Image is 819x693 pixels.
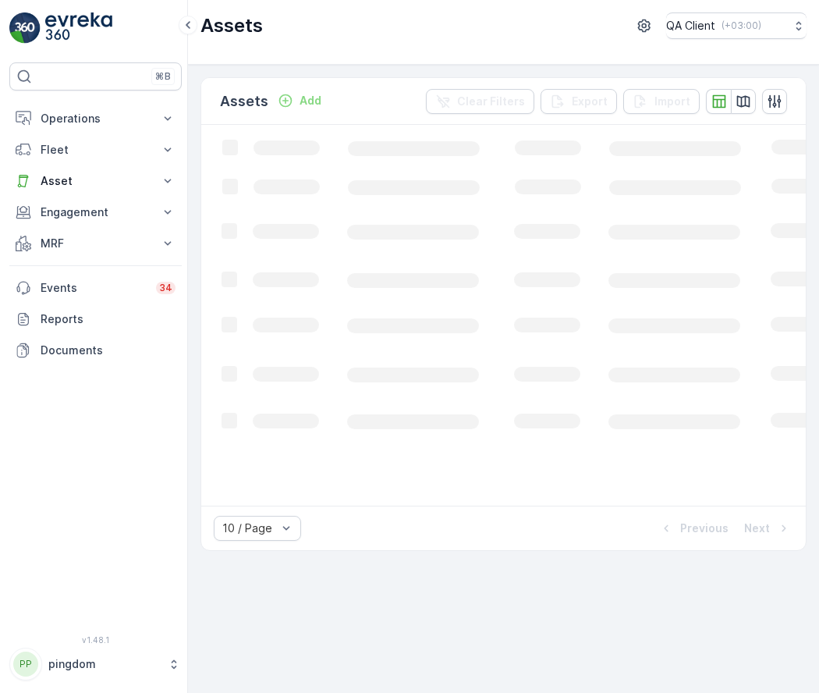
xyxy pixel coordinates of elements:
[48,656,160,672] p: pingdom
[41,142,151,158] p: Fleet
[666,18,715,34] p: QA Client
[220,91,268,112] p: Assets
[9,197,182,228] button: Engagement
[9,304,182,335] a: Reports
[45,12,112,44] img: logo_light-DOdMpM7g.png
[9,272,182,304] a: Events34
[9,134,182,165] button: Fleet
[743,519,793,538] button: Next
[623,89,700,114] button: Import
[200,13,263,38] p: Assets
[457,94,525,109] p: Clear Filters
[41,173,151,189] p: Asset
[9,648,182,681] button: PPpingdom
[744,521,770,536] p: Next
[541,89,617,114] button: Export
[41,111,151,126] p: Operations
[41,343,175,358] p: Documents
[654,94,690,109] p: Import
[666,12,807,39] button: QA Client(+03:00)
[9,635,182,645] span: v 1.48.1
[13,652,38,677] div: PP
[155,70,171,83] p: ⌘B
[721,20,761,32] p: ( +03:00 )
[572,94,608,109] p: Export
[159,282,172,294] p: 34
[657,519,730,538] button: Previous
[9,165,182,197] button: Asset
[9,103,182,134] button: Operations
[680,521,729,536] p: Previous
[426,89,534,114] button: Clear Filters
[41,311,175,327] p: Reports
[9,335,182,366] a: Documents
[271,91,328,110] button: Add
[41,204,151,220] p: Engagement
[41,236,151,251] p: MRF
[9,12,41,44] img: logo
[9,228,182,259] button: MRF
[300,93,321,108] p: Add
[41,280,147,296] p: Events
